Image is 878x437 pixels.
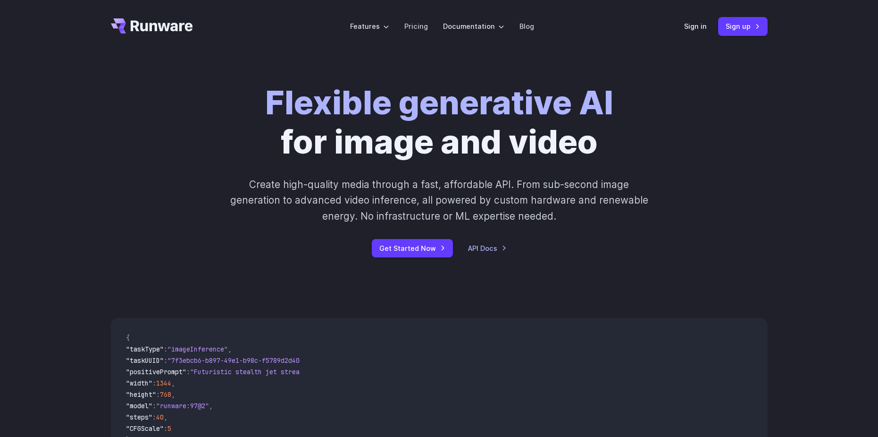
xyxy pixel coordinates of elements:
[350,21,389,32] label: Features
[167,424,171,433] span: 5
[684,21,707,32] a: Sign in
[126,334,130,342] span: {
[171,379,175,387] span: ,
[229,177,649,224] p: Create high-quality media through a fast, affordable API. From sub-second image generation to adv...
[126,413,152,421] span: "steps"
[156,390,160,399] span: :
[186,368,190,376] span: :
[164,413,167,421] span: ,
[126,345,164,353] span: "taskType"
[164,424,167,433] span: :
[718,17,768,35] a: Sign up
[265,83,613,162] h1: for image and video
[171,390,175,399] span: ,
[152,413,156,421] span: :
[519,21,534,32] a: Blog
[164,345,167,353] span: :
[152,379,156,387] span: :
[111,18,193,34] a: Go to /
[443,21,504,32] label: Documentation
[468,243,507,254] a: API Docs
[167,356,311,365] span: "7f3ebcb6-b897-49e1-b98c-f5789d2d40d7"
[126,368,186,376] span: "positivePrompt"
[167,345,228,353] span: "imageInference"
[156,413,164,421] span: 40
[228,345,232,353] span: ,
[164,356,167,365] span: :
[152,402,156,410] span: :
[126,379,152,387] span: "width"
[372,239,453,257] a: Get Started Now
[156,402,209,410] span: "runware:97@2"
[126,356,164,365] span: "taskUUID"
[126,402,152,410] span: "model"
[126,390,156,399] span: "height"
[265,83,613,122] strong: Flexible generative AI
[156,379,171,387] span: 1344
[160,390,171,399] span: 768
[404,21,428,32] a: Pricing
[209,402,213,410] span: ,
[190,368,534,376] span: "Futuristic stealth jet streaking through a neon-lit cityscape with glowing purple exhaust"
[126,424,164,433] span: "CFGScale"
